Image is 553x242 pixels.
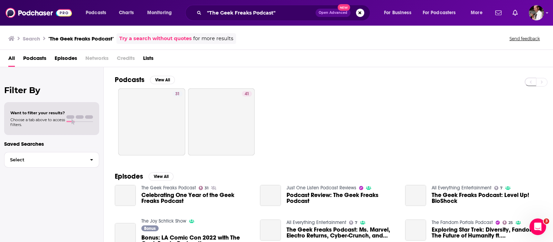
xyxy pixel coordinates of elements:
span: 7 [355,221,357,224]
a: The Geek Freaks Podcast: Level Up! BioShock [432,192,542,204]
button: Open AdvancedNew [316,9,350,17]
a: Show notifications dropdown [493,7,504,19]
span: Logged in as Quarto [529,5,544,20]
button: open menu [142,7,181,18]
a: Just One Listen Podcast Reviews [287,185,356,191]
a: Show notifications dropdown [510,7,521,19]
a: Exploring Star Trek: Diversity, Fandom & The Future of Humanity ft. Frank from The Geek Freaks Po... [432,227,542,239]
img: User Profile [529,5,544,20]
span: Monitoring [147,8,172,18]
button: View All [149,172,174,181]
span: Want to filter your results? [10,110,65,115]
span: 41 [245,91,249,98]
span: For Podcasters [423,8,456,18]
span: Credits [117,53,135,67]
span: Exploring Star Trek: Diversity, Fandom & The Future of Humanity ft. [PERSON_NAME] from The Geek F... [432,227,542,239]
div: Search podcasts, credits, & more... [192,5,377,21]
span: 7 [500,187,503,190]
button: Select [4,152,99,168]
a: The Geek Freaks Podcast [141,185,196,191]
button: open menu [81,7,115,18]
span: 3 [544,218,549,224]
a: 41 [188,88,255,155]
a: All Everything Entertainment [287,219,346,225]
a: 31 [118,88,185,155]
button: open menu [418,7,466,18]
span: Charts [119,8,134,18]
a: Podcasts [23,53,46,67]
iframe: Intercom live chat [529,218,546,235]
span: 25 [508,221,513,224]
a: All [8,53,15,67]
a: Celebrating One Year of the Geek Freaks Podcast [115,185,136,206]
h2: Podcasts [115,75,144,84]
a: PodcastsView All [115,75,175,84]
a: Try a search without quotes [119,35,192,43]
span: 31 [175,91,180,98]
h3: Search [23,35,40,42]
span: Choose a tab above to access filters. [10,117,65,127]
a: Episodes [55,53,77,67]
span: Open Advanced [319,11,347,15]
a: Charts [114,7,138,18]
h3: "The Geek Freaks Podcast" [48,35,114,42]
img: Podchaser - Follow, Share and Rate Podcasts [6,6,72,19]
a: 25 [503,221,513,225]
a: The Geek Freaks Podcast: Ms. Marvel, Electro Returns, Cyber-Crunch, and More! [260,219,281,241]
h2: Filter By [4,85,99,95]
span: More [471,8,482,18]
a: The Fandom Portals Podcast [432,219,493,225]
a: Podcast Review: The Geek Freaks Podcast [287,192,397,204]
button: Show profile menu [529,5,544,20]
button: Send feedback [507,36,542,42]
a: Celebrating One Year of the Geek Freaks Podcast [141,192,252,204]
span: For Business [384,8,411,18]
h2: Episodes [115,172,143,181]
a: 31 [199,186,209,190]
a: 41 [242,91,252,97]
button: View All [150,76,175,84]
a: EpisodesView All [115,172,174,181]
p: Saved Searches [4,141,99,147]
a: 31 [172,91,182,97]
span: 31 [205,187,208,190]
a: 7 [494,186,503,190]
button: open menu [466,7,491,18]
span: Bonus [144,226,156,231]
a: The Geek Freaks Podcast: Ms. Marvel, Electro Returns, Cyber-Crunch, and More! [287,227,397,239]
input: Search podcasts, credits, & more... [204,7,316,18]
span: New [338,4,350,11]
a: Podcast Review: The Geek Freaks Podcast [260,185,281,206]
a: All Everything Entertainment [432,185,491,191]
span: Podcasts [86,8,106,18]
button: open menu [379,7,420,18]
a: Lists [143,53,153,67]
a: The Geek Freaks Podcast: Level Up! BioShock [405,185,426,206]
span: Networks [85,53,109,67]
span: for more results [193,35,233,43]
a: Exploring Star Trek: Diversity, Fandom & The Future of Humanity ft. Frank from The Geek Freaks Po... [405,219,426,241]
a: The Joy Schtick Show [141,218,186,224]
a: 7 [349,221,358,225]
span: Select [4,158,84,162]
